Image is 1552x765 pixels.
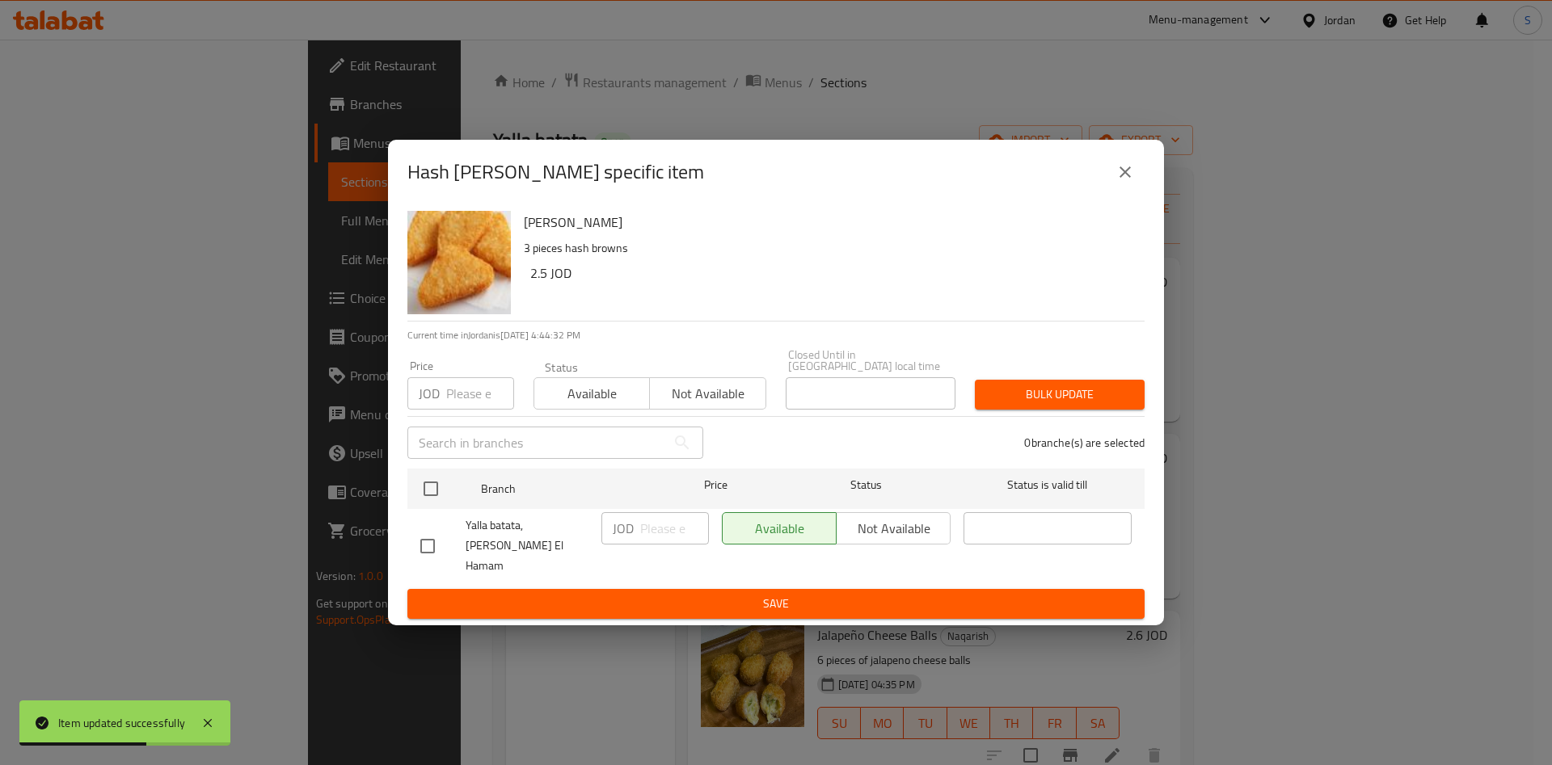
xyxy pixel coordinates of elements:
p: JOD [613,519,634,538]
button: Not available [649,377,765,410]
button: Bulk update [975,380,1145,410]
h6: [PERSON_NAME] [524,211,1132,233]
span: Available [541,382,643,406]
input: Please enter price [446,377,514,410]
span: Yalla batata, [PERSON_NAME] El Hamam [466,515,588,576]
span: Save [420,594,1132,614]
span: Status [782,475,951,495]
input: Please enter price [640,512,709,544]
button: Save [407,589,1145,619]
input: Search in branches [407,427,666,459]
p: 0 branche(s) are selected [1024,435,1145,451]
span: Bulk update [988,385,1132,405]
p: 3 pieces hash browns [524,238,1132,259]
button: Available [533,377,650,410]
h2: Hash [PERSON_NAME] specific item [407,159,704,185]
img: Hash Brown [407,211,511,314]
span: Branch [481,479,649,499]
h6: 2.5 JOD [530,262,1132,284]
div: Item updated successfully [58,714,185,732]
button: close [1106,153,1145,191]
p: Current time in Jordan is [DATE] 4:44:32 PM [407,328,1145,343]
span: Not available [656,382,759,406]
p: JOD [419,384,440,403]
span: Status is valid till [964,475,1132,495]
span: Price [662,475,770,495]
